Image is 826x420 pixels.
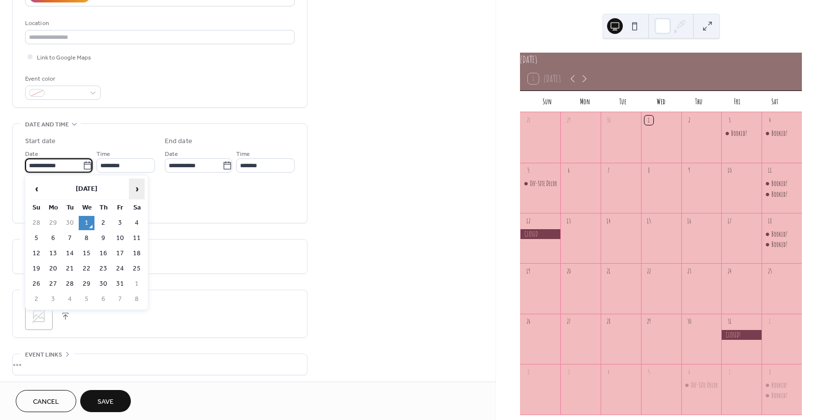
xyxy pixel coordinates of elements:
[765,317,774,326] div: 1
[95,216,111,230] td: 2
[62,231,78,245] td: 7
[771,128,788,138] div: Booked!
[33,397,59,407] span: Cancel
[731,128,747,138] div: Booked!
[45,216,61,230] td: 29
[725,166,734,175] div: 10
[112,292,128,306] td: 7
[604,267,613,276] div: 21
[524,267,533,276] div: 19
[771,179,788,188] div: Booked!
[520,229,560,239] div: CLOSED
[129,246,145,261] td: 18
[564,367,573,376] div: 3
[112,201,128,215] th: Fr
[45,277,61,291] td: 27
[771,189,788,199] div: Booked!
[520,53,802,67] div: [DATE]
[644,166,653,175] div: 8
[129,201,145,215] th: Sa
[721,330,762,340] div: CLOSED!
[129,216,145,230] td: 4
[95,262,111,276] td: 23
[129,262,145,276] td: 25
[97,397,114,407] span: Save
[604,367,613,376] div: 4
[762,240,802,249] div: Booked!
[530,179,557,188] div: Off-Site Decor
[25,136,56,147] div: Start date
[691,380,718,390] div: Off-Site Decor
[62,262,78,276] td: 21
[25,350,62,360] span: Event links
[25,149,38,159] span: Date
[685,216,694,225] div: 16
[680,91,718,112] div: Thu
[604,116,613,124] div: 30
[725,317,734,326] div: 31
[95,277,111,291] td: 30
[762,189,802,199] div: Booked!
[765,216,774,225] div: 18
[564,216,573,225] div: 13
[604,91,642,112] div: Tue
[564,317,573,326] div: 27
[29,262,44,276] td: 19
[112,277,128,291] td: 31
[564,116,573,124] div: 29
[721,128,762,138] div: Booked!
[79,292,94,306] td: 5
[112,262,128,276] td: 24
[524,216,533,225] div: 12
[725,216,734,225] div: 17
[129,292,145,306] td: 8
[725,367,734,376] div: 7
[566,91,604,112] div: Mon
[765,166,774,175] div: 11
[604,317,613,326] div: 28
[62,292,78,306] td: 4
[79,231,94,245] td: 8
[762,229,802,239] div: Booked!
[45,231,61,245] td: 6
[95,292,111,306] td: 6
[25,74,99,84] div: Event color
[62,277,78,291] td: 28
[25,302,53,330] div: ;
[685,116,694,124] div: 2
[16,390,76,412] button: Cancel
[644,267,653,276] div: 22
[37,53,91,63] span: Link to Google Maps
[604,166,613,175] div: 7
[45,246,61,261] td: 13
[45,292,61,306] td: 3
[762,128,802,138] div: Booked!
[771,229,788,239] div: Booked!
[685,367,694,376] div: 6
[524,367,533,376] div: 2
[681,380,722,390] div: Off-Site Decor
[25,18,293,29] div: Location
[771,380,788,390] div: Booked!
[644,367,653,376] div: 5
[756,91,794,112] div: Sat
[62,246,78,261] td: 14
[165,136,192,147] div: End date
[29,246,44,261] td: 12
[564,166,573,175] div: 6
[762,179,802,188] div: Booked!
[685,317,694,326] div: 30
[528,91,566,112] div: Sun
[685,166,694,175] div: 9
[604,216,613,225] div: 14
[62,216,78,230] td: 30
[29,201,44,215] th: Su
[771,390,788,400] div: Booked!
[644,116,653,124] div: 1
[725,267,734,276] div: 24
[79,262,94,276] td: 22
[129,277,145,291] td: 1
[79,246,94,261] td: 15
[25,120,69,130] span: Date and time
